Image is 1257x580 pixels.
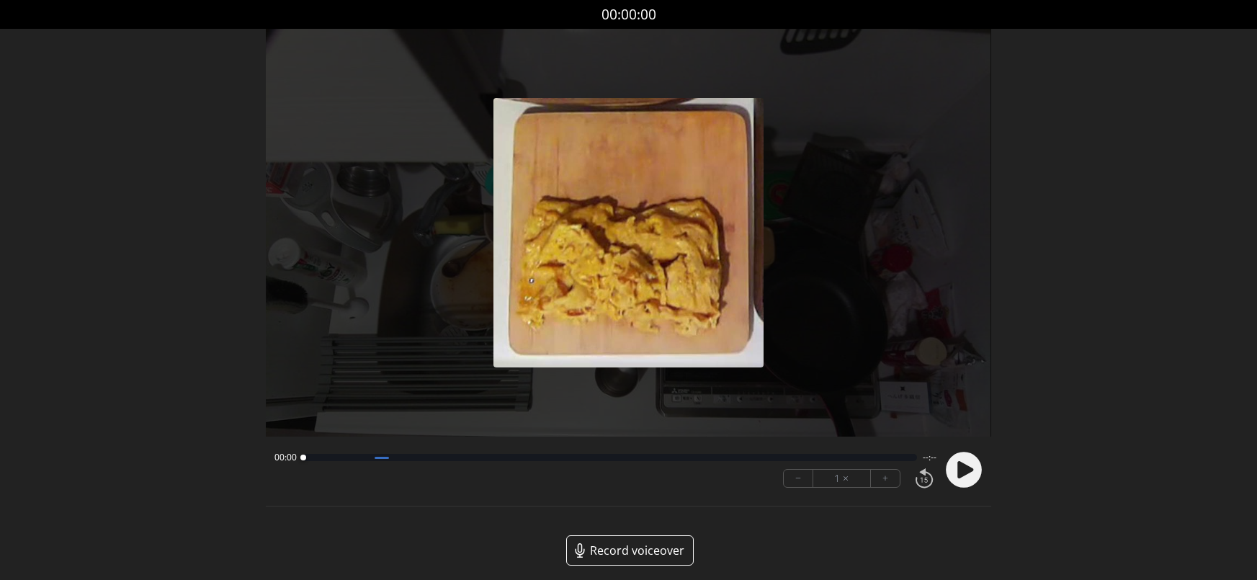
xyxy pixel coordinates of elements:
div: 1 × [813,470,871,487]
button: − [784,470,813,487]
a: 00:00:00 [601,4,656,25]
span: --:-- [923,452,936,463]
span: 00:00 [274,452,297,463]
button: + [871,470,900,487]
span: Record voiceover [590,542,684,559]
a: Record voiceover [566,535,694,566]
img: Poster Image [493,98,763,367]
